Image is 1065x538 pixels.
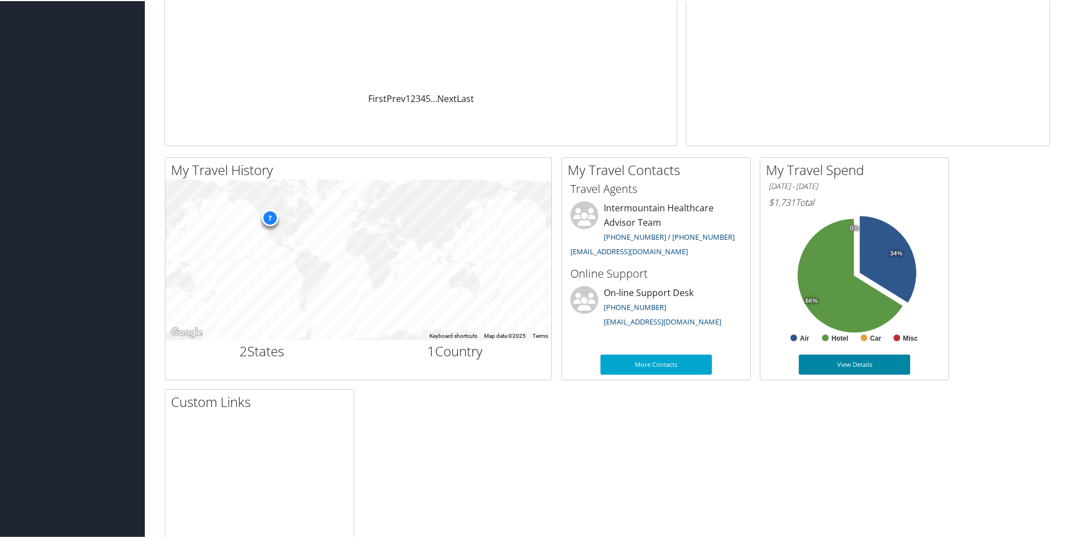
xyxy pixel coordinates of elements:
a: [PHONE_NUMBER] / [PHONE_NUMBER] [604,231,735,241]
tspan: 0% [850,224,859,231]
a: [EMAIL_ADDRESS][DOMAIN_NAME] [604,316,721,326]
span: 1 [427,341,435,359]
tspan: 66% [805,297,818,303]
a: 3 [416,91,421,104]
tspan: 34% [890,249,902,256]
li: On-line Support Desk [565,285,748,331]
a: Last [457,91,474,104]
span: 2 [240,341,247,359]
a: 2 [411,91,416,104]
img: Google [168,324,205,339]
a: 4 [421,91,426,104]
text: Misc [903,333,918,341]
a: First [368,91,387,104]
a: Terms (opens in new tab) [532,332,548,338]
span: … [431,91,437,104]
a: [EMAIL_ADDRESS][DOMAIN_NAME] [570,245,688,255]
h6: [DATE] - [DATE] [769,180,940,191]
button: Keyboard shortcuts [429,331,477,339]
a: Next [437,91,457,104]
div: 7 [261,209,278,225]
text: Hotel [832,333,848,341]
h2: Custom Links [171,391,354,410]
a: 1 [406,91,411,104]
text: Car [870,333,881,341]
a: [PHONE_NUMBER] [604,301,666,311]
h2: States [174,341,350,360]
a: Prev [387,91,406,104]
h2: Country [367,341,544,360]
h6: Total [769,195,940,207]
a: More Contacts [600,353,712,374]
a: 5 [426,91,431,104]
span: $1,731 [769,195,795,207]
h2: My Travel Contacts [568,159,750,178]
a: Open this area in Google Maps (opens a new window) [168,324,205,339]
span: Map data ©2025 [484,332,526,338]
h2: My Travel Spend [766,159,949,178]
h2: My Travel History [171,159,551,178]
h3: Online Support [570,265,742,280]
text: Air [800,333,809,341]
a: View Details [799,353,910,374]
li: Intermountain Healthcare Advisor Team [565,200,748,260]
h3: Travel Agents [570,180,742,196]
